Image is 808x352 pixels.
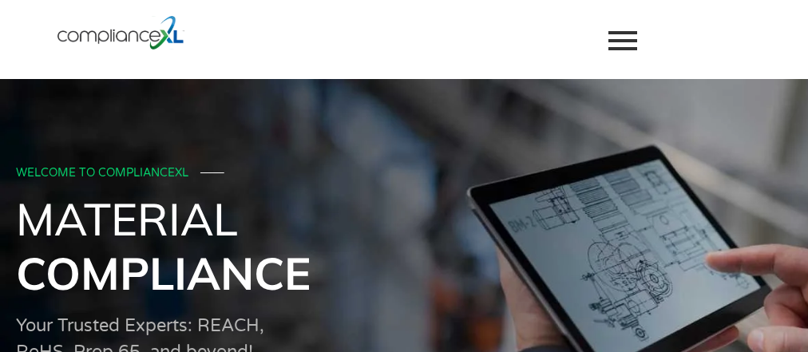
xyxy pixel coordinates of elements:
[200,166,224,180] span: ───
[16,245,311,301] span: Compliance
[57,14,184,51] img: logo-one.svg
[16,192,792,300] h1: Material
[16,167,788,180] div: WELCOME TO COMPLIANCEXL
